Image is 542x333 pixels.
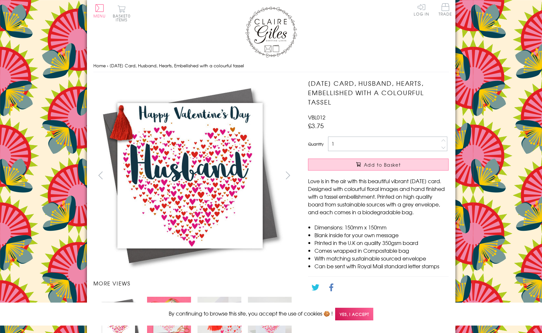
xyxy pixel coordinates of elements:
[314,231,449,239] li: Blank inside for your own message
[364,161,401,168] span: Add to Basket
[93,79,287,273] img: Valentine's Day Card, Husband, Hearts, Embellished with a colourful tassel
[439,3,452,17] a: Trade
[314,254,449,262] li: With matching sustainable sourced envelope
[308,121,324,130] span: £3.75
[93,13,106,19] span: Menu
[93,62,106,69] a: Home
[308,79,449,106] h1: [DATE] Card, Husband, Hearts, Embellished with a colourful tassel
[439,3,452,16] span: Trade
[335,308,373,320] span: Yes, I accept
[93,279,295,287] h3: More views
[93,4,106,18] button: Menu
[93,168,108,183] button: prev
[314,223,449,231] li: Dimensions: 150mm x 150mm
[314,262,449,270] li: Can be sent with Royal Mail standard letter stamps
[93,59,449,72] nav: breadcrumbs
[116,13,131,23] span: 0 items
[110,62,244,69] span: [DATE] Card, Husband, Hearts, Embellished with a colourful tassel
[414,3,429,16] a: Log In
[107,62,108,69] span: ›
[314,247,449,254] li: Comes wrapped in Compostable bag
[314,301,376,309] a: Go back to the collection
[245,6,297,58] img: Claire Giles Greetings Cards
[308,141,324,147] label: Quantity
[308,177,449,216] p: Love is in the air with this beautiful vibrant [DATE] card. Designed with colourful floral images...
[308,113,325,121] span: VBL012
[281,168,295,183] button: next
[295,79,489,273] img: Valentine's Day Card, Husband, Hearts, Embellished with a colourful tassel
[314,239,449,247] li: Printed in the U.K on quality 350gsm board
[113,5,131,22] button: Basket0 items
[308,159,449,171] button: Add to Basket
